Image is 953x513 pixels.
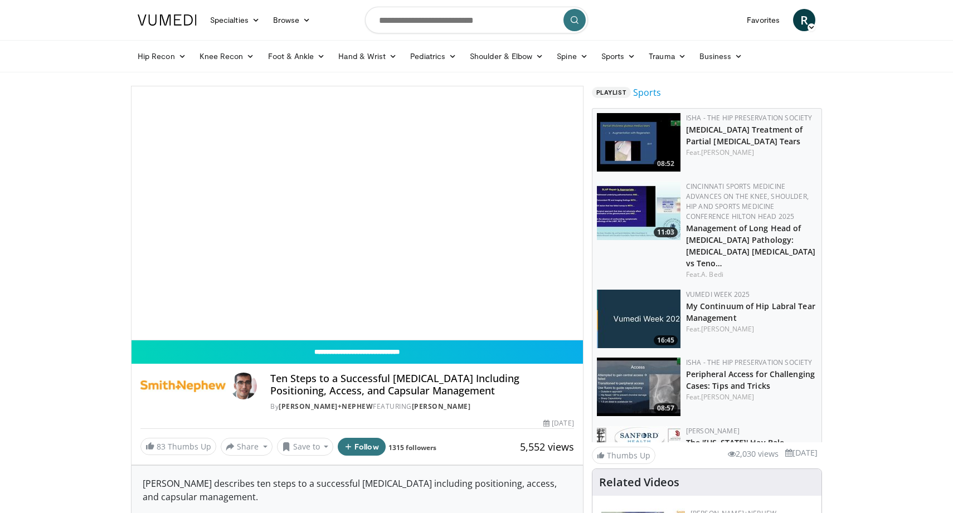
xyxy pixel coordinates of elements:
a: 11:50 [597,426,680,485]
h4: Ten Steps to a Successful [MEDICAL_DATA] Including Positioning, Access, and Capsular Management [270,373,573,397]
span: Playlist [592,87,631,98]
h4: Related Videos [599,476,679,489]
img: Avatar [230,373,257,399]
a: Management of Long Head of [MEDICAL_DATA] Pathology: [MEDICAL_DATA] [MEDICAL_DATA] vs Teno… [686,223,816,268]
a: Spine [550,45,594,67]
a: Thumbs Up [592,447,655,464]
a: Hip Recon [131,45,193,67]
a: Shoulder & Elbow [463,45,550,67]
a: [PERSON_NAME] [412,402,471,411]
span: 16:45 [654,335,678,345]
img: ab3bb19f-d558-4ff0-a850-801432bddc12.150x105_q85_crop-smart_upscale.jpg [597,182,680,240]
a: The '[US_STATE]' Hay Bale Meniscal Repair Technique for … [686,437,812,460]
video-js: Video Player [132,86,583,340]
a: 08:52 [597,113,680,172]
a: Sports [633,86,661,99]
a: Knee Recon [193,45,261,67]
div: Feat. [686,270,817,280]
a: 83 Thumbs Up [140,438,216,455]
a: Trauma [642,45,693,67]
a: My Continuum of Hip Labral Tear Management [686,301,815,323]
div: Feat. [686,324,817,334]
li: 2,030 views [728,448,779,460]
input: Search topics, interventions [365,7,588,33]
a: Cincinnati Sports Medicine Advances on the Knee, Shoulder, Hip and Sports Medicine Conference Hil... [686,182,809,221]
a: Pediatrics [403,45,463,67]
a: A. Bedi [701,270,723,279]
span: 08:57 [654,403,678,413]
a: Favorites [740,9,786,31]
a: Hand & Wrist [332,45,403,67]
div: [DATE] [543,418,573,428]
button: Save to [277,438,334,456]
a: [PERSON_NAME] [701,324,754,334]
a: 11:03 [597,182,680,240]
div: Feat. [686,392,817,402]
a: [PERSON_NAME] [686,426,740,436]
a: Foot & Ankle [261,45,332,67]
a: Browse [266,9,318,31]
span: 08:52 [654,159,678,169]
a: [PERSON_NAME] [701,148,754,157]
div: Feat. [686,148,817,158]
a: [PERSON_NAME] [701,392,754,402]
a: Specialties [203,9,266,31]
a: R [793,9,815,31]
a: 16:45 [597,290,680,348]
a: [MEDICAL_DATA] Treatment of Partial [MEDICAL_DATA] Tears [686,124,803,146]
a: Business [693,45,750,67]
a: 08:57 [597,358,680,416]
a: [PERSON_NAME]+Nephew [279,402,373,411]
a: 1315 followers [388,443,436,452]
a: Peripheral Access for Challenging Cases: Tips and Tricks [686,369,815,391]
a: Vumedi Week 2025 [686,290,750,299]
img: 74979b11-b8af-4b7b-a501-73d602edd850.150x105_q85_crop-smart_upscale.jpg [597,358,680,416]
li: [DATE] [785,447,818,459]
img: 755cc739-d630-479d-8eef-ca95d3b944a7.150x105_q85_crop-smart_upscale.jpg [597,113,680,172]
img: 388852d1-52a1-465f-a432-1f28de981add.jpg.150x105_q85_crop-smart_upscale.jpg [597,290,680,348]
img: Smith+Nephew [140,373,226,399]
button: Follow [338,438,386,456]
a: Sports [595,45,643,67]
span: 5,552 views [520,440,574,453]
img: afbb2aee-e6f9-4de6-903a-b7d3420cb73d.jpeg.150x105_q85_crop-smart_upscale.jpg [597,426,680,485]
span: 83 [157,441,166,452]
a: ISHA - The Hip Preservation Society [686,113,813,123]
div: By FEATURING [270,402,573,412]
img: VuMedi Logo [138,14,197,26]
a: ISHA - The Hip Preservation Society [686,358,813,367]
span: 11:03 [654,227,678,237]
button: Share [221,438,273,456]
